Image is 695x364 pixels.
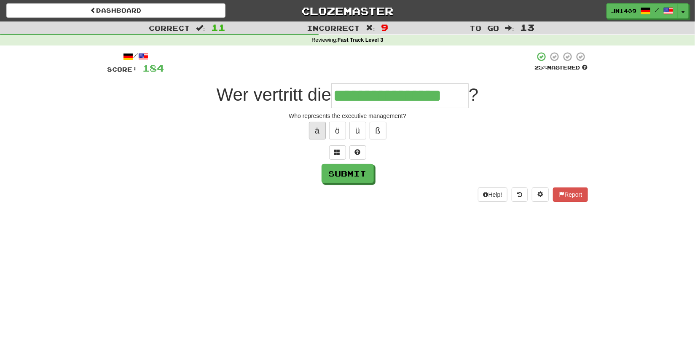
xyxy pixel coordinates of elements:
a: Dashboard [6,3,225,18]
div: Mastered [535,64,588,72]
span: 9 [381,22,388,32]
button: ä [309,122,326,139]
span: 11 [211,22,225,32]
span: ? [469,85,478,104]
span: 184 [143,63,164,73]
span: jm1409 [611,7,636,15]
span: Incorrect [307,24,360,32]
span: : [196,24,205,32]
button: Help! [478,187,508,202]
span: Correct [149,24,190,32]
span: To go [470,24,499,32]
button: Round history (alt+y) [512,187,528,202]
a: jm1409 / [606,3,678,19]
span: 13 [520,22,534,32]
button: Single letter hint - you only get 1 per sentence and score half the points! alt+h [349,145,366,160]
a: Clozemaster [238,3,457,18]
button: Submit [322,164,374,183]
span: : [366,24,375,32]
span: 25 % [535,64,547,71]
div: Who represents the executive management? [107,112,588,120]
strong: Fast Track Level 3 [338,37,384,43]
span: Wer vertritt die [217,85,331,104]
button: ß [370,122,386,139]
button: ö [329,122,346,139]
span: Score: [107,66,138,73]
span: : [505,24,514,32]
button: Report [553,187,588,202]
button: ü [349,122,366,139]
button: Switch sentence to multiple choice alt+p [329,145,346,160]
span: / [655,7,659,13]
div: / [107,51,164,62]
